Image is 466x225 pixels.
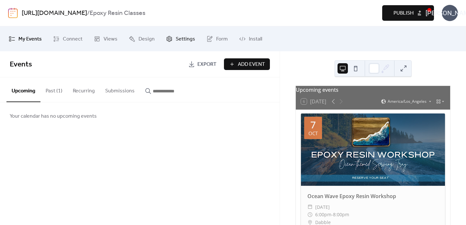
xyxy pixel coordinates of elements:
[6,77,40,102] button: Upcoming
[87,7,90,19] b: /
[331,211,333,219] span: -
[124,29,160,49] a: Design
[202,29,233,49] a: Form
[224,58,270,70] button: Add Event
[89,29,122,49] a: Views
[442,5,458,21] div: [PERSON_NAME]
[104,34,117,44] span: Views
[216,34,228,44] span: Form
[394,9,414,17] span: Publish
[22,7,87,19] a: [URL][DOMAIN_NAME]
[307,193,396,200] a: Ocean Wave Epoxy Resin Workshop
[68,77,100,101] button: Recurring
[307,211,313,219] div: ​
[18,34,42,44] span: My Events
[315,203,330,211] span: [DATE]
[100,77,140,101] button: Submissions
[238,61,265,68] span: Add Event
[249,34,262,44] span: Install
[90,7,145,19] b: Epoxy Resin Classes
[10,57,32,72] span: Events
[176,34,195,44] span: Settings
[310,120,316,130] div: 7
[183,58,221,70] a: Export
[315,211,331,219] span: 6:00pm
[296,86,450,94] div: Upcoming events
[234,29,267,49] a: Install
[307,203,313,211] div: ​
[10,113,97,120] span: Your calendar has no upcoming events
[4,29,47,49] a: My Events
[48,29,87,49] a: Connect
[333,211,349,219] span: 8:00pm
[197,61,216,68] span: Export
[8,8,18,18] img: logo
[40,77,68,101] button: Past (1)
[63,34,83,44] span: Connect
[382,5,434,21] button: Publish
[139,34,155,44] span: Design
[161,29,200,49] a: Settings
[388,100,427,103] span: America/Los_Angeles
[308,131,318,136] div: Oct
